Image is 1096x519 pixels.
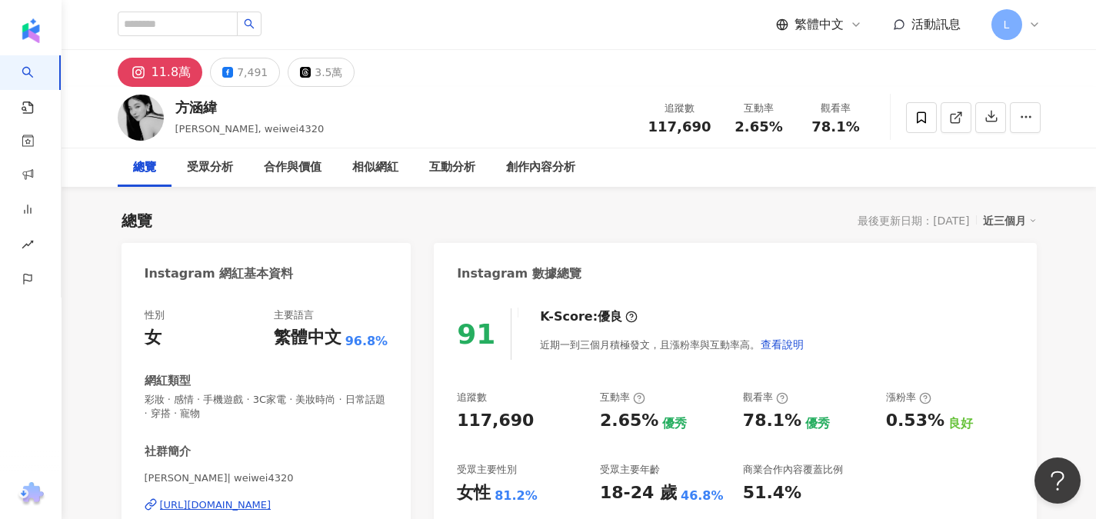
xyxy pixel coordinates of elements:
[1034,457,1081,504] iframe: Help Scout Beacon - Open
[145,444,191,460] div: 社群簡介
[122,210,152,231] div: 總覽
[600,463,660,477] div: 受眾主要年齡
[152,62,192,83] div: 11.8萬
[811,119,859,135] span: 78.1%
[288,58,355,87] button: 3.5萬
[16,482,46,507] img: chrome extension
[457,409,534,433] div: 117,690
[429,158,475,177] div: 互動分析
[145,265,294,282] div: Instagram 網紅基本資料
[457,481,491,505] div: 女性
[886,409,944,433] div: 0.53%
[175,123,325,135] span: [PERSON_NAME], weiwei4320
[540,329,805,360] div: 近期一到三個月積極發文，且漲粉率與互動率高。
[18,18,43,43] img: logo icon
[315,62,342,83] div: 3.5萬
[743,391,788,404] div: 觀看率
[807,101,865,116] div: 觀看率
[133,158,156,177] div: 總覽
[600,481,677,505] div: 18-24 歲
[795,16,844,33] span: 繁體中文
[352,158,398,177] div: 相似網紅
[983,211,1037,231] div: 近三個月
[743,409,801,433] div: 78.1%
[244,18,255,29] span: search
[648,118,711,135] span: 117,690
[948,415,973,432] div: 良好
[22,55,52,115] a: search
[145,326,162,350] div: 女
[145,373,191,389] div: 網紅類型
[495,487,538,504] div: 81.2%
[730,101,788,116] div: 互動率
[540,308,638,325] div: K-Score :
[457,463,517,477] div: 受眾主要性別
[886,391,931,404] div: 漲粉率
[274,308,314,322] div: 主要語言
[145,308,165,322] div: 性別
[1004,16,1010,33] span: L
[160,498,272,512] div: [URL][DOMAIN_NAME]
[805,415,830,432] div: 優秀
[187,158,233,177] div: 受眾分析
[237,62,268,83] div: 7,491
[145,393,388,421] span: 彩妝 · 感情 · 手機遊戲 · 3C家電 · 美妝時尚 · 日常話題 · 穿搭 · 寵物
[506,158,575,177] div: 創作內容分析
[598,308,622,325] div: 優良
[858,215,969,227] div: 最後更新日期：[DATE]
[662,415,687,432] div: 優秀
[145,471,388,485] span: [PERSON_NAME]| weiwei4320
[743,481,801,505] div: 51.4%
[118,58,203,87] button: 11.8萬
[457,391,487,404] div: 追蹤數
[600,391,645,404] div: 互動率
[681,487,724,504] div: 46.8%
[22,229,34,264] span: rise
[743,463,843,477] div: 商業合作內容覆蓋比例
[761,338,804,351] span: 查看說明
[274,326,341,350] div: 繁體中文
[118,95,164,141] img: KOL Avatar
[345,333,388,350] span: 96.8%
[760,329,805,360] button: 查看說明
[145,498,388,512] a: [URL][DOMAIN_NAME]
[600,409,658,433] div: 2.65%
[457,318,495,350] div: 91
[210,58,280,87] button: 7,491
[175,98,325,117] div: 方涵緯
[735,119,782,135] span: 2.65%
[264,158,321,177] div: 合作與價值
[911,17,961,32] span: 活動訊息
[457,265,581,282] div: Instagram 數據總覽
[648,101,711,116] div: 追蹤數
